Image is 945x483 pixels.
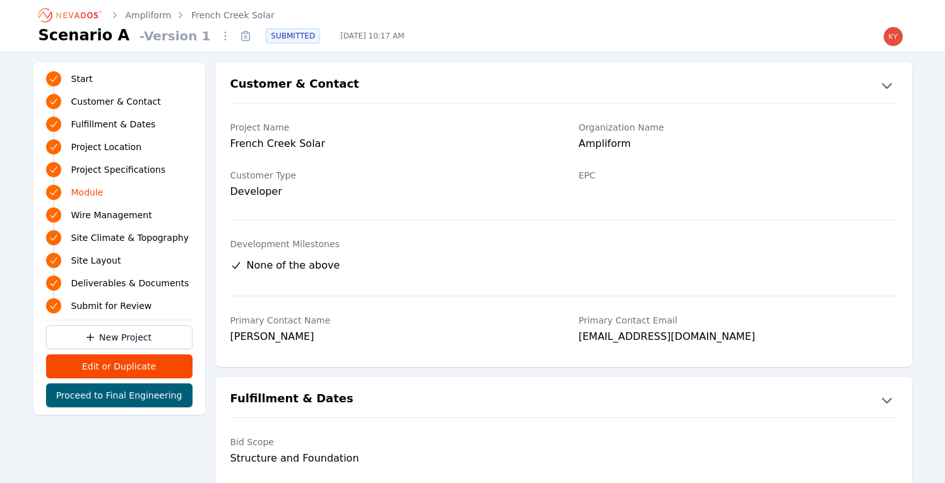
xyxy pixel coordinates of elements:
[71,300,152,312] span: Submit for Review
[215,390,912,410] button: Fulfillment & Dates
[71,141,142,153] span: Project Location
[71,163,166,176] span: Project Specifications
[134,27,215,45] span: - Version 1
[191,9,275,21] a: French Creek Solar
[579,169,897,182] label: EPC
[126,9,172,21] a: Ampliform
[71,186,104,199] span: Module
[71,118,156,131] span: Fulfillment & Dates
[230,184,549,199] div: Developer
[247,258,340,273] span: None of the above
[46,383,193,407] button: Proceed to Final Engineering
[71,277,189,289] span: Deliverables & Documents
[71,95,161,108] span: Customer & Contact
[46,325,193,349] a: New Project
[39,25,130,45] h1: Scenario A
[230,314,549,327] label: Primary Contact Name
[579,314,897,327] label: Primary Contact Email
[230,136,549,154] div: French Creek Solar
[39,5,275,25] nav: Breadcrumb
[883,26,903,47] img: kyle.macdougall@nevados.solar
[71,231,189,244] span: Site Climate & Topography
[71,209,152,221] span: Wire Management
[230,436,549,448] label: Bid Scope
[230,390,354,410] h2: Fulfillment & Dates
[71,73,93,85] span: Start
[230,75,359,95] h2: Customer & Contact
[266,28,320,44] div: SUBMITTED
[579,136,897,154] div: Ampliform
[230,238,897,250] label: Development Milestones
[46,70,193,315] nav: Progress
[579,329,897,347] div: [EMAIL_ADDRESS][DOMAIN_NAME]
[230,121,549,134] label: Project Name
[330,31,414,41] span: [DATE] 10:17 AM
[579,121,897,134] label: Organization Name
[46,354,193,378] button: Edit or Duplicate
[230,451,549,466] div: Structure and Foundation
[71,254,121,267] span: Site Layout
[230,169,549,182] label: Customer Type
[230,329,549,347] div: [PERSON_NAME]
[215,75,912,95] button: Customer & Contact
